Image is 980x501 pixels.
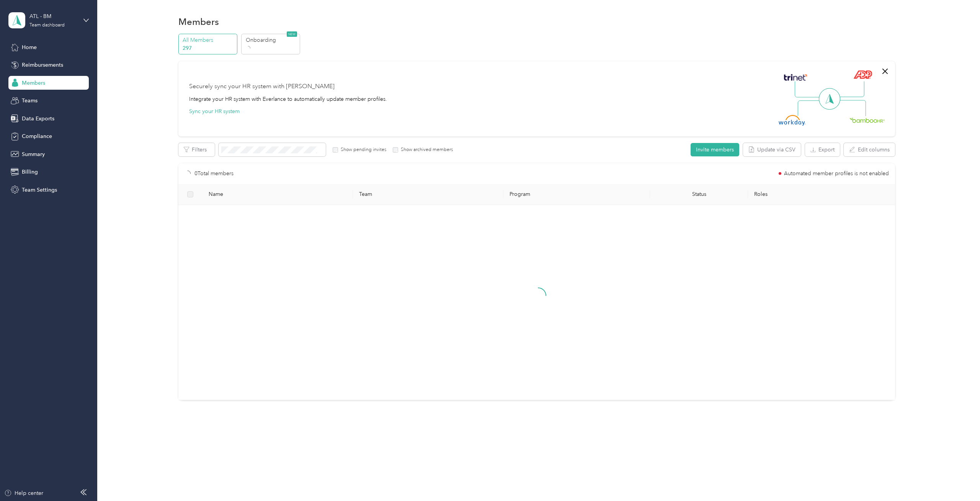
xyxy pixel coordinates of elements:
[183,44,235,52] p: 297
[22,61,63,69] span: Reimbursements
[838,81,864,97] img: Line Right Up
[203,184,353,205] th: Name
[246,36,298,44] p: Onboarding
[853,70,872,79] img: ADP
[650,184,748,205] th: Status
[849,117,885,123] img: BambooHR
[22,132,52,140] span: Compliance
[805,143,840,156] button: Export
[779,115,805,126] img: Workday
[22,43,37,51] span: Home
[937,458,980,501] iframe: Everlance-gr Chat Button Frame
[22,115,54,123] span: Data Exports
[782,72,809,83] img: Trinet
[338,146,386,153] label: Show pending invites
[22,186,57,194] span: Team Settings
[839,100,866,117] img: Line Right Down
[194,169,234,178] p: 0 Total members
[29,23,65,28] div: Team dashboard
[22,97,38,105] span: Teams
[844,143,895,156] button: Edit columns
[287,31,297,37] span: NEW
[784,171,889,176] span: Automated member profiles is not enabled
[503,184,650,205] th: Program
[189,95,387,103] div: Integrate your HR system with Everlance to automatically update member profiles.
[4,489,43,497] button: Help center
[743,143,801,156] button: Update via CSV
[748,184,898,205] th: Roles
[353,184,503,205] th: Team
[691,143,739,156] button: Invite members
[178,18,219,26] h1: Members
[22,79,45,87] span: Members
[183,36,235,44] p: All Members
[22,168,38,176] span: Billing
[398,146,453,153] label: Show archived members
[209,191,347,197] span: Name
[797,100,824,116] img: Line Left Down
[189,107,240,115] button: Sync your HR system
[189,82,335,91] div: Securely sync your HR system with [PERSON_NAME]
[178,143,215,156] button: Filters
[29,12,77,20] div: ATL - BM
[795,81,822,98] img: Line Left Up
[22,150,45,158] span: Summary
